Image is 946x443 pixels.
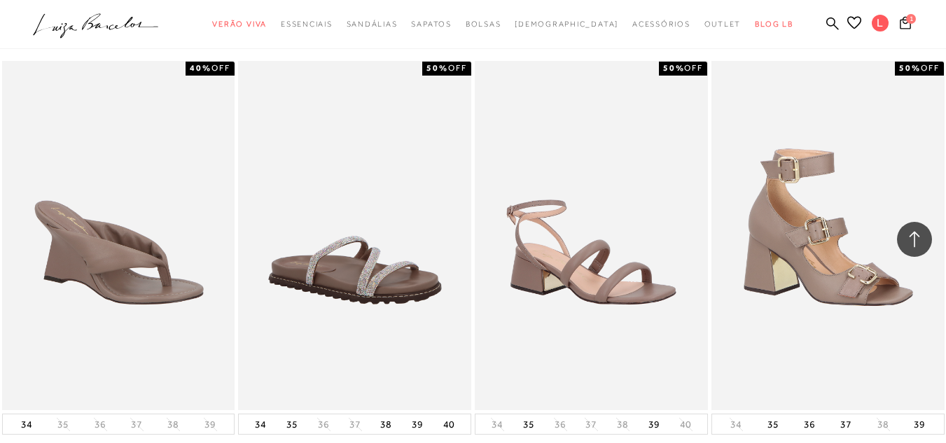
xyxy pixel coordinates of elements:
button: 40 [439,414,459,434]
strong: 50% [663,63,685,73]
span: Outlet [704,20,742,28]
span: OFF [684,63,703,73]
button: 38 [376,414,396,434]
button: 1 [896,15,915,34]
a: BLOG LB [755,11,793,37]
button: 39 [910,414,929,434]
button: 39 [408,414,427,434]
button: 35 [763,414,783,434]
button: 36 [800,414,819,434]
a: noSubCategoriesText [347,11,398,37]
strong: 50% [426,63,448,73]
button: 37 [836,414,856,434]
button: 39 [644,414,664,434]
button: 34 [251,414,270,434]
span: Sandálias [347,20,398,28]
button: 37 [345,418,365,431]
strong: 50% [899,63,921,73]
a: noSubCategoriesText [466,11,501,37]
a: noSubCategoriesText [212,11,267,37]
button: 34 [487,418,507,431]
button: 37 [127,418,146,431]
button: 35 [519,414,538,434]
a: noSubCategoriesText [515,11,618,37]
button: 36 [314,418,333,431]
a: noSubCategoriesText [411,11,451,37]
span: Acessórios [632,20,690,28]
button: 34 [17,414,36,434]
span: Bolsas [466,20,501,28]
img: MULE DE TIRAS ACOLCHOADAS EM COURO CINZA DUMBO E SALTO ANABELA [4,63,234,408]
button: 38 [613,418,632,431]
span: BLOG LB [755,20,793,28]
a: noSubCategoriesText [281,11,333,37]
span: OFF [921,63,940,73]
button: 39 [200,418,220,431]
span: L [872,15,889,31]
button: L [865,14,896,36]
img: SANDÁLIA COM TIRAS ABAULADAS EM COURO CINZA DE SALTO MÉDIO BLOCO [476,63,707,408]
button: 36 [550,418,570,431]
button: 38 [163,418,183,431]
button: 37 [581,418,601,431]
button: 35 [53,418,73,431]
button: 38 [873,418,893,431]
a: noSubCategoriesText [704,11,742,37]
button: 34 [726,418,746,431]
button: 35 [282,414,302,434]
span: 1 [906,14,916,24]
img: PAPETE TRATORADA EM COURO CINZA DUMBO E TIRAS COM CRISTAIS PRATA [239,63,470,408]
span: OFF [211,63,230,73]
img: SANDÁLIA DE SALTO ALTO BLOCO EM COURO CINZA DUMBO COM MULTIFIVELAS [713,63,943,408]
button: 40 [676,418,695,431]
span: OFF [448,63,467,73]
span: Sapatos [411,20,451,28]
span: Essenciais [281,20,333,28]
span: [DEMOGRAPHIC_DATA] [515,20,618,28]
span: Verão Viva [212,20,267,28]
button: 36 [90,418,110,431]
a: noSubCategoriesText [632,11,690,37]
strong: 40% [190,63,211,73]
